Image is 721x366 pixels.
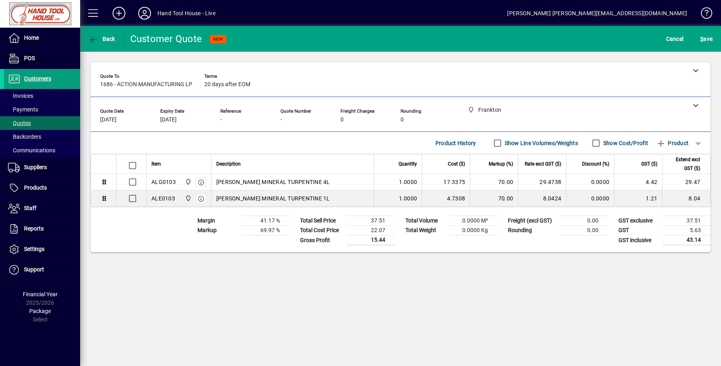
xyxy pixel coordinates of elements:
[4,158,80,178] a: Suppliers
[448,160,465,168] span: Cost ($)
[666,32,684,45] span: Cancel
[220,117,222,123] span: -
[24,225,44,232] span: Reports
[100,117,117,123] span: [DATE]
[193,216,242,226] td: Margin
[24,34,39,41] span: Home
[504,216,560,226] td: Freight (excl GST)
[100,81,192,88] span: 1686 - ACTION MANUFACTURING LP
[435,137,476,150] span: Product History
[216,194,330,202] span: [PERSON_NAME] MINERAL TURPENTINE 1L
[106,6,132,20] button: Add
[193,226,242,235] td: Markup
[523,178,561,186] div: 29.4738
[24,55,35,61] span: POS
[280,117,282,123] span: -
[4,28,80,48] a: Home
[296,235,347,245] td: Gross Profit
[614,216,663,226] td: GST exclusive
[24,246,44,252] span: Settings
[401,117,404,123] span: 0
[130,32,202,45] div: Customer Quote
[695,2,711,28] a: Knowledge Base
[663,235,711,245] td: 43.14
[641,160,657,168] span: GST ($)
[296,216,347,226] td: Total Sell Price
[8,147,55,154] span: Communications
[4,116,80,130] a: Quotes
[80,32,124,46] app-page-header-button: Back
[667,155,700,173] span: Extend excl GST ($)
[652,136,693,150] button: Product
[4,130,80,144] a: Backorders
[449,216,497,226] td: 0.0000 M³
[662,174,710,190] td: 29.47
[663,216,711,226] td: 37.51
[503,139,578,147] label: Show Line Volumes/Weights
[151,194,175,202] div: ALE0103
[560,216,608,226] td: 0.00
[8,106,38,113] span: Payments
[24,184,47,191] span: Products
[242,216,290,226] td: 41.17 %
[24,266,44,273] span: Support
[662,190,710,206] td: 8.04
[399,160,417,168] span: Quantity
[399,178,417,186] span: 1.0000
[340,117,344,123] span: 0
[663,226,711,235] td: 5.63
[8,133,41,140] span: Backorders
[700,36,703,42] span: S
[399,194,417,202] span: 1.0000
[24,75,51,82] span: Customers
[296,226,347,235] td: Total Cost Price
[4,260,80,280] a: Support
[432,136,479,150] button: Product History
[4,103,80,116] a: Payments
[151,160,161,168] span: Item
[204,81,250,88] span: 20 days after EOM
[4,178,80,198] a: Products
[160,117,177,123] span: [DATE]
[4,219,80,239] a: Reports
[24,164,47,170] span: Suppliers
[4,198,80,218] a: Staff
[449,226,497,235] td: 0.0000 Kg
[401,216,449,226] td: Total Volume
[132,6,157,20] button: Profile
[4,89,80,103] a: Invoices
[422,190,470,206] td: 4.7308
[614,235,663,245] td: GST inclusive
[23,291,58,297] span: Financial Year
[29,308,51,314] span: Package
[470,174,518,190] td: 70.00
[347,226,395,235] td: 22.07
[602,139,648,147] label: Show Cost/Profit
[656,137,689,150] span: Product
[216,160,241,168] span: Description
[614,190,662,206] td: 1.21
[507,7,687,20] div: [PERSON_NAME] [PERSON_NAME][EMAIL_ADDRESS][DOMAIN_NAME]
[504,226,560,235] td: Rounding
[87,32,117,46] button: Back
[347,235,395,245] td: 15.44
[422,174,470,190] td: 17.3375
[560,226,608,235] td: 0.00
[698,32,715,46] button: Save
[566,174,614,190] td: 0.0000
[566,190,614,206] td: 0.0000
[347,216,395,226] td: 37.51
[216,178,330,186] span: [PERSON_NAME] MINERAL TURPENTINE 4L
[8,93,33,99] span: Invoices
[8,120,31,126] span: Quotes
[470,190,518,206] td: 70.00
[4,49,80,69] a: POS
[4,239,80,259] a: Settings
[24,205,36,211] span: Staff
[489,160,513,168] span: Markup (%)
[4,144,80,157] a: Communications
[151,178,176,186] div: ALG0103
[401,226,449,235] td: Total Weight
[242,226,290,235] td: 69.97 %
[664,32,686,46] button: Cancel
